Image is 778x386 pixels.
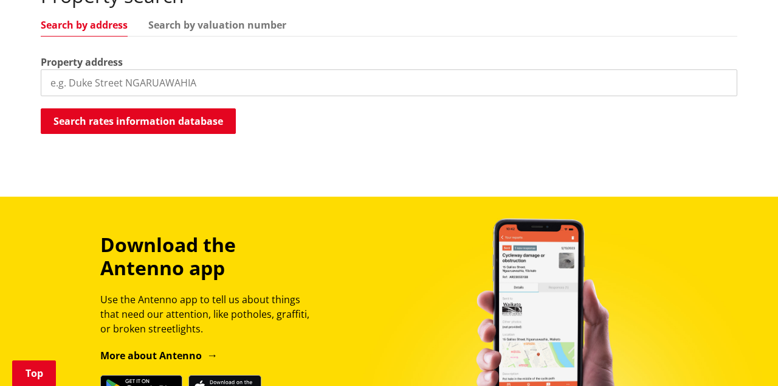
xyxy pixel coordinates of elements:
a: Search by valuation number [148,20,286,30]
iframe: Messenger Launcher [722,335,766,379]
a: Top [12,360,56,386]
a: Search by address [41,20,128,30]
input: e.g. Duke Street NGARUAWAHIA [41,69,737,96]
button: Search rates information database [41,108,236,134]
a: More about Antenno [100,349,218,362]
h3: Download the Antenno app [100,233,320,280]
p: Use the Antenno app to tell us about things that need our attention, like potholes, graffiti, or ... [100,292,320,336]
label: Property address [41,55,123,69]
